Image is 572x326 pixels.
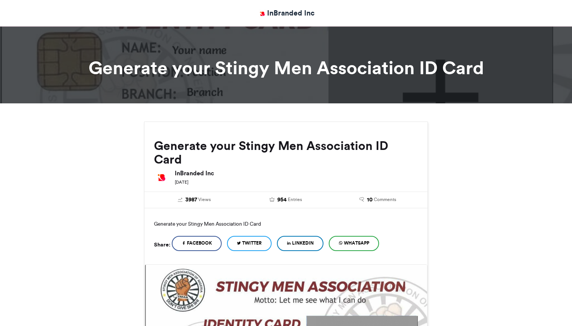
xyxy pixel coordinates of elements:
span: 954 [277,196,287,204]
img: InBranded Inc [258,9,267,19]
img: InBranded Inc [154,170,169,185]
span: Facebook [187,240,212,246]
a: 10 Comments [337,196,418,204]
span: 10 [367,196,373,204]
a: Facebook [172,236,222,251]
h1: Generate your Stingy Men Association ID Card [76,59,496,77]
small: [DATE] [175,179,188,185]
span: Twitter [242,240,262,246]
a: 3987 Views [154,196,235,204]
a: Twitter [227,236,272,251]
a: InBranded Inc [258,8,315,19]
a: 954 Entries [246,196,326,204]
p: Generate your Stingy Men Association ID Card [154,218,418,230]
h6: InBranded Inc [175,170,418,176]
span: Views [198,196,211,203]
a: LinkedIn [277,236,323,251]
h2: Generate your Stingy Men Association ID Card [154,139,418,166]
span: Entries [288,196,302,203]
span: 3987 [185,196,197,204]
a: WhatsApp [329,236,379,251]
span: LinkedIn [292,240,314,246]
span: WhatsApp [344,240,369,246]
h5: Share: [154,240,170,250]
span: Comments [374,196,396,203]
